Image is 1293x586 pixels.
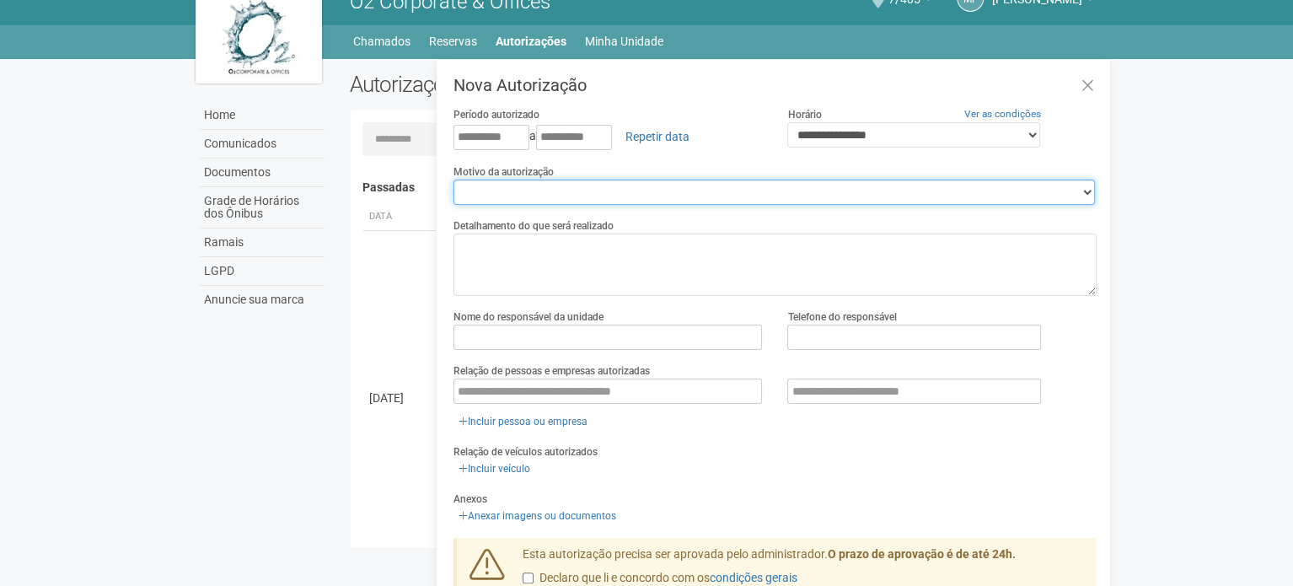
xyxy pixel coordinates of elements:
h3: Nova Autorização [453,77,1097,94]
label: Relação de veículos autorizados [453,444,598,460]
a: Incluir veículo [453,460,535,478]
label: Nome do responsável da unidade [453,309,604,325]
label: Horário [787,107,821,122]
label: Telefone do responsável [787,309,896,325]
input: Declaro que li e concordo com oscondições gerais [523,573,534,583]
div: a [453,122,763,151]
a: Comunicados [200,130,325,159]
a: Autorizações [496,30,566,53]
label: Detalhamento do que será realizado [453,218,614,234]
strong: O prazo de aprovação é de até 24h. [828,547,1016,561]
a: Home [200,101,325,130]
label: Período autorizado [453,107,539,122]
a: LGPD [200,257,325,286]
a: Ramais [200,228,325,257]
label: Motivo da autorização [453,164,554,180]
th: Data [362,203,438,231]
a: Anexar imagens ou documentos [453,507,621,525]
a: Documentos [200,159,325,187]
a: Incluir pessoa ou empresa [453,412,593,431]
a: Grade de Horários dos Ônibus [200,187,325,228]
a: Minha Unidade [585,30,663,53]
a: Ver as condições [964,108,1041,120]
a: Chamados [353,30,410,53]
a: Repetir data [614,122,700,151]
a: Reservas [429,30,477,53]
h4: Passadas [362,181,1085,194]
h2: Autorizações [350,72,711,97]
a: Anuncie sua marca [200,286,325,314]
div: [DATE] [369,390,432,406]
label: Anexos [453,492,487,507]
a: condições gerais [710,571,797,584]
label: Relação de pessoas e empresas autorizadas [453,363,650,379]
